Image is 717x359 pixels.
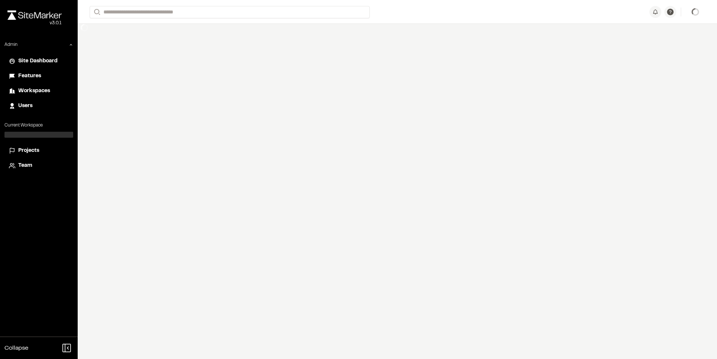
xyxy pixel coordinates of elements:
[18,87,50,95] span: Workspaces
[9,57,69,65] a: Site Dashboard
[4,41,18,48] p: Admin
[18,72,41,80] span: Features
[18,147,39,155] span: Projects
[90,6,103,18] button: Search
[7,10,62,20] img: rebrand.png
[9,87,69,95] a: Workspaces
[9,147,69,155] a: Projects
[18,57,58,65] span: Site Dashboard
[7,20,62,26] div: Oh geez...please don't...
[4,344,28,353] span: Collapse
[18,162,32,170] span: Team
[4,122,73,129] p: Current Workspace
[9,102,69,110] a: Users
[9,162,69,170] a: Team
[18,102,32,110] span: Users
[9,72,69,80] a: Features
